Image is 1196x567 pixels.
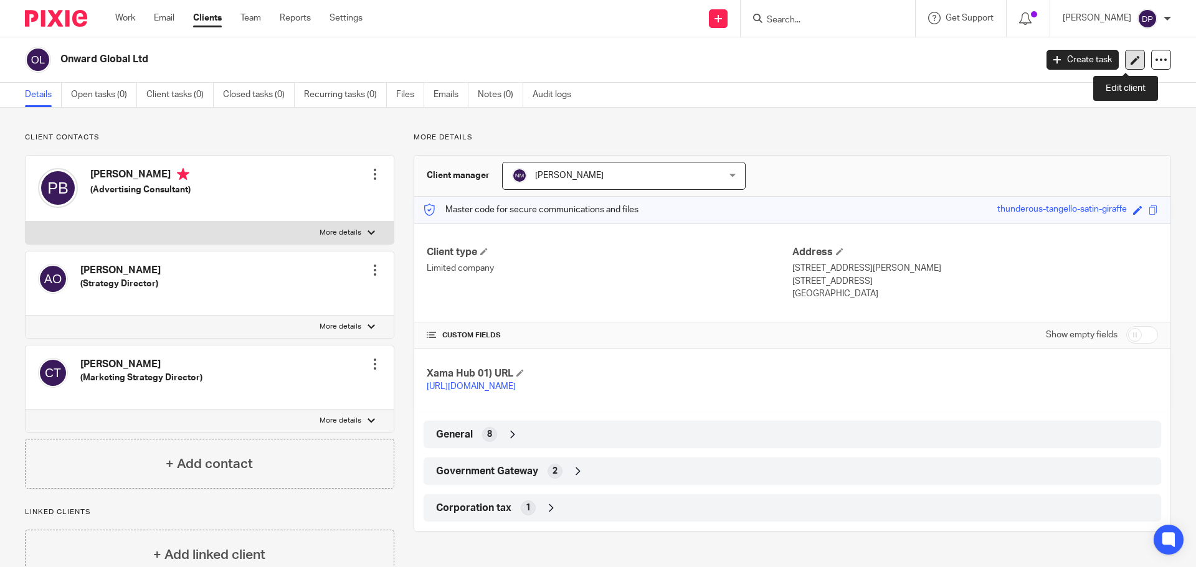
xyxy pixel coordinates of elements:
[424,204,638,216] p: Master code for secure communications and files
[80,264,161,277] h4: [PERSON_NAME]
[997,203,1127,217] div: thunderous-tangello-satin-giraffe
[90,168,191,184] h4: [PERSON_NAME]
[427,367,792,380] h4: Xama Hub 01) URL
[80,358,202,371] h4: [PERSON_NAME]
[330,12,363,24] a: Settings
[436,465,538,478] span: Government Gateway
[427,262,792,274] p: Limited company
[240,12,261,24] a: Team
[1046,329,1118,341] label: Show empty fields
[153,545,265,565] h4: + Add linked client
[427,169,490,182] h3: Client manager
[25,10,87,27] img: Pixie
[487,428,492,441] span: 8
[166,454,253,474] h4: + Add contact
[553,465,558,477] span: 2
[792,262,1158,274] p: [STREET_ADDRESS][PERSON_NAME]
[478,83,523,107] a: Notes (0)
[71,83,137,107] a: Open tasks (0)
[38,358,68,388] img: svg%3E
[396,83,424,107] a: Files
[427,382,516,391] a: [URL][DOMAIN_NAME]
[535,171,604,180] span: [PERSON_NAME]
[1137,9,1157,29] img: svg%3E
[90,184,191,196] h5: (Advertising Consultant)
[25,83,62,107] a: Details
[526,502,531,514] span: 1
[38,264,68,294] img: svg%3E
[512,168,527,183] img: svg%3E
[320,416,361,426] p: More details
[946,14,994,22] span: Get Support
[223,83,295,107] a: Closed tasks (0)
[80,372,202,384] h5: (Marketing Strategy Director)
[414,133,1171,143] p: More details
[792,246,1158,259] h4: Address
[792,288,1158,300] p: [GEOGRAPHIC_DATA]
[177,168,189,180] i: Primary
[280,12,311,24] a: Reports
[1063,12,1131,24] p: [PERSON_NAME]
[115,12,135,24] a: Work
[320,322,361,332] p: More details
[1046,50,1119,70] a: Create task
[436,502,511,515] span: Corporation tax
[766,15,878,26] input: Search
[304,83,387,107] a: Recurring tasks (0)
[146,83,214,107] a: Client tasks (0)
[38,168,78,208] img: svg%3E
[25,507,394,517] p: Linked clients
[193,12,222,24] a: Clients
[80,278,161,290] h5: (Strategy Director)
[25,47,51,73] img: svg%3E
[154,12,174,24] a: Email
[25,133,394,143] p: Client contacts
[436,428,473,441] span: General
[533,83,581,107] a: Audit logs
[427,246,792,259] h4: Client type
[320,228,361,238] p: More details
[434,83,468,107] a: Emails
[60,53,834,66] h2: Onward Global Ltd
[792,275,1158,288] p: [STREET_ADDRESS]
[427,330,792,340] h4: CUSTOM FIELDS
